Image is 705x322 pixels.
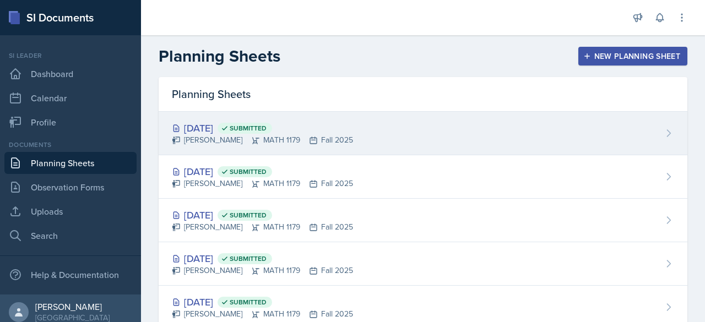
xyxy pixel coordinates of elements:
div: [DATE] [172,164,353,179]
div: [DATE] [172,294,353,309]
a: Observation Forms [4,176,137,198]
h2: Planning Sheets [159,46,280,66]
a: Uploads [4,200,137,222]
span: Submitted [230,124,267,133]
div: [DATE] [172,251,353,266]
div: Si leader [4,51,137,61]
a: Planning Sheets [4,152,137,174]
a: Dashboard [4,63,137,85]
a: [DATE] Submitted [PERSON_NAME]MATH 1179Fall 2025 [159,155,687,199]
div: Planning Sheets [159,77,687,112]
a: [DATE] Submitted [PERSON_NAME]MATH 1179Fall 2025 [159,112,687,155]
div: New Planning Sheet [585,52,680,61]
div: [PERSON_NAME] MATH 1179 Fall 2025 [172,221,353,233]
button: New Planning Sheet [578,47,687,66]
a: Search [4,225,137,247]
span: Submitted [230,211,267,220]
span: Submitted [230,298,267,307]
div: Help & Documentation [4,264,137,286]
div: [PERSON_NAME] MATH 1179 Fall 2025 [172,308,353,320]
div: [PERSON_NAME] MATH 1179 Fall 2025 [172,265,353,276]
div: [DATE] [172,208,353,222]
a: Calendar [4,87,137,109]
a: [DATE] Submitted [PERSON_NAME]MATH 1179Fall 2025 [159,199,687,242]
a: Profile [4,111,137,133]
div: Documents [4,140,137,150]
a: [DATE] Submitted [PERSON_NAME]MATH 1179Fall 2025 [159,242,687,286]
div: [PERSON_NAME] [35,301,110,312]
span: Submitted [230,254,267,263]
span: Submitted [230,167,267,176]
div: [DATE] [172,121,353,135]
div: [PERSON_NAME] MATH 1179 Fall 2025 [172,178,353,189]
div: [PERSON_NAME] MATH 1179 Fall 2025 [172,134,353,146]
